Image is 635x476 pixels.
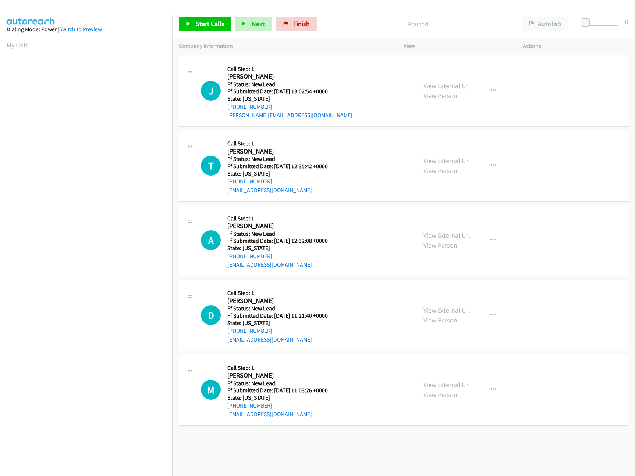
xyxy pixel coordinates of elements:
h2: [PERSON_NAME] [227,297,337,305]
h5: Call Step: 1 [227,364,337,372]
a: [PHONE_NUMBER] [227,253,272,260]
div: The call is yet to be attempted [201,305,221,325]
a: View External Url [423,82,470,90]
a: [PERSON_NAME][EMAIL_ADDRESS][DOMAIN_NAME] [227,112,352,119]
h5: Ff Submitted Date: [DATE] 11:03:26 +0000 [227,387,337,394]
a: [EMAIL_ADDRESS][DOMAIN_NAME] [227,187,312,194]
a: View Person [423,241,457,249]
h5: Call Step: 1 [227,289,337,297]
h2: [PERSON_NAME] [227,147,337,156]
a: View External Url [423,231,470,239]
p: View [404,42,510,50]
h5: Ff Submitted Date: [DATE] 11:21:40 +0000 [227,312,337,320]
div: The call is yet to be attempted [201,230,221,250]
a: [PHONE_NUMBER] [227,327,272,334]
iframe: Dialpad [7,57,172,405]
span: Finish [293,19,310,28]
div: 0 [625,17,628,26]
div: Dialing Mode: Power | [7,25,166,34]
a: Start Calls [179,17,231,31]
span: Start Calls [196,19,224,28]
h5: Ff Status: New Lead [227,380,337,387]
div: The call is yet to be attempted [201,380,221,400]
a: View Person [423,316,457,324]
a: View External Url [423,156,470,165]
h1: J [201,81,221,101]
a: [EMAIL_ADDRESS][DOMAIN_NAME] [227,411,312,418]
a: My Lists [7,41,29,49]
h2: [PERSON_NAME] [227,371,337,380]
h1: A [201,230,221,250]
p: Paused [327,19,509,29]
h5: Ff Submitted Date: [DATE] 12:32:08 +0000 [227,237,337,245]
h2: [PERSON_NAME] [227,72,337,81]
h1: D [201,305,221,325]
h1: T [201,156,221,176]
div: Delay between calls (in seconds) [585,20,618,26]
h5: Call Step: 1 [227,215,337,222]
h5: Call Step: 1 [227,65,352,73]
h5: Call Step: 1 [227,140,337,147]
h5: State: [US_STATE] [227,394,337,401]
a: View Person [423,91,457,100]
a: [PHONE_NUMBER] [227,103,272,110]
a: [PHONE_NUMBER] [227,178,272,185]
a: View External Url [423,306,470,314]
h5: Ff Status: New Lead [227,230,337,238]
button: AutoTab [522,17,568,31]
a: [PHONE_NUMBER] [227,402,272,409]
a: View Person [423,390,457,399]
button: Next [235,17,272,31]
h5: State: [US_STATE] [227,245,337,252]
div: The call is yet to be attempted [201,156,221,176]
p: Actions [523,42,629,50]
h1: M [201,380,221,400]
p: Company Information [179,42,390,50]
h5: State: [US_STATE] [227,95,352,102]
div: The call is yet to be attempted [201,81,221,101]
a: [EMAIL_ADDRESS][DOMAIN_NAME] [227,336,312,343]
h5: State: [US_STATE] [227,170,337,177]
span: Next [252,19,265,28]
h5: Ff Status: New Lead [227,155,337,163]
a: Finish [276,17,317,31]
h5: Ff Status: New Lead [227,305,337,312]
a: [EMAIL_ADDRESS][DOMAIN_NAME] [227,261,312,268]
h5: Ff Submitted Date: [DATE] 12:35:42 +0000 [227,163,337,170]
a: View Person [423,166,457,175]
h2: [PERSON_NAME] [227,222,337,230]
h5: State: [US_STATE] [227,320,337,327]
a: Switch to Preview [59,26,102,33]
h5: Ff Status: New Lead [227,81,352,88]
a: View External Url [423,381,470,389]
h5: Ff Submitted Date: [DATE] 13:02:54 +0000 [227,88,352,95]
